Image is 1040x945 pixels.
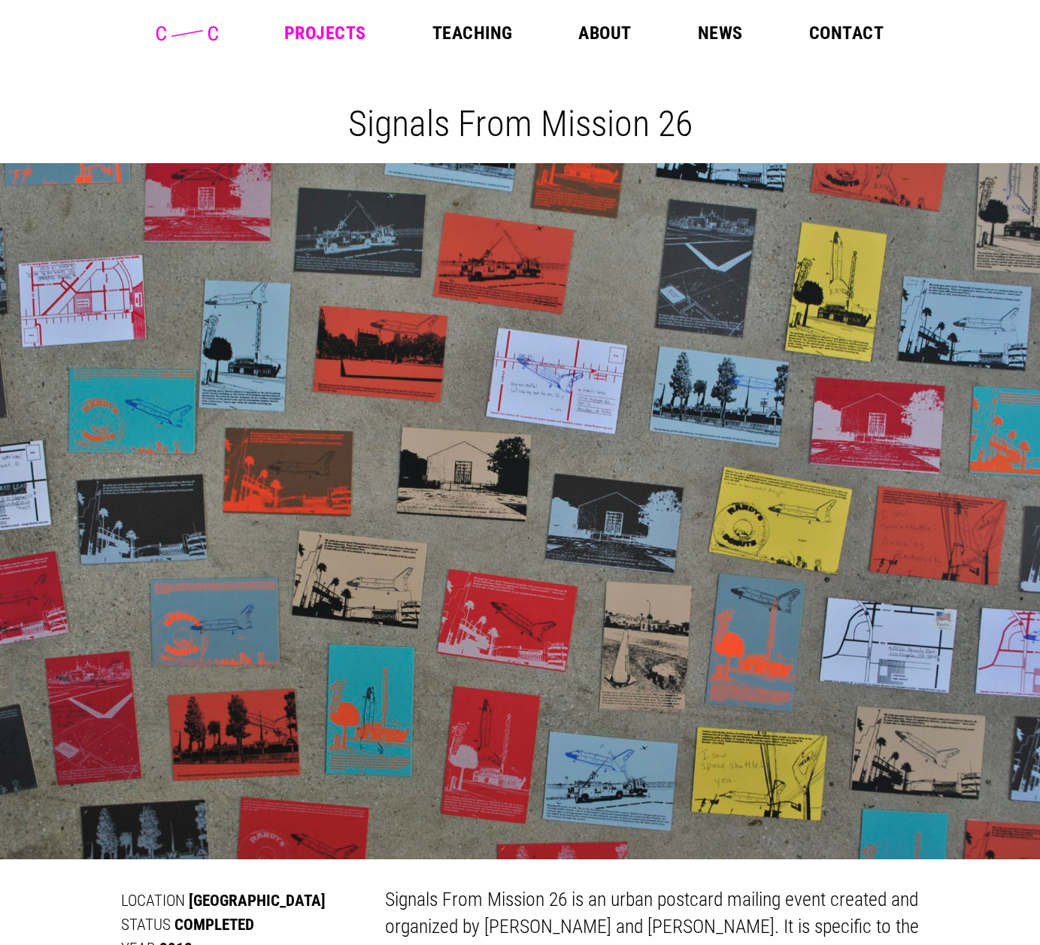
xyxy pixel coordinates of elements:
[809,24,884,42] a: Contact
[189,891,326,910] span: [GEOGRAPHIC_DATA]
[174,915,254,934] span: Completed
[121,891,185,910] span: Location
[12,102,1028,145] h1: Signals From Mission 26
[578,24,631,42] a: About
[121,915,171,934] span: Status
[284,24,884,42] nav: Main Menu
[284,24,366,42] a: Projects
[432,24,513,42] a: Teaching
[698,24,743,42] a: News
